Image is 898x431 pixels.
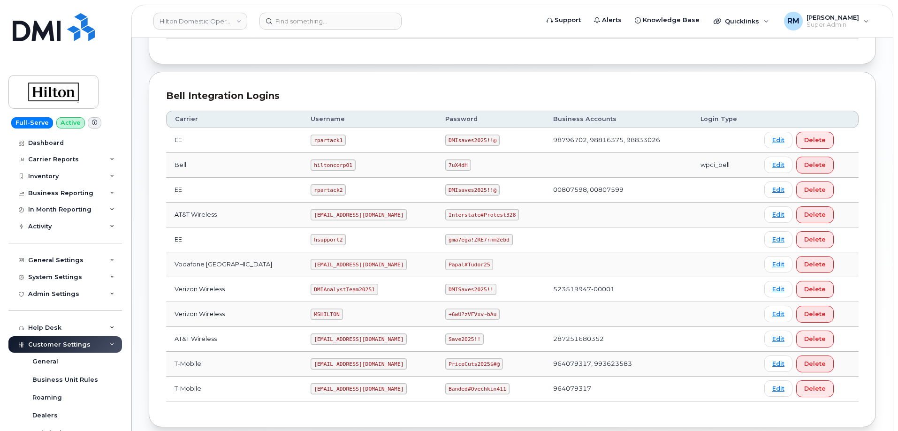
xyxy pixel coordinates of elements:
button: Delete [796,331,834,348]
code: DMISaves2025!! [445,284,496,295]
code: DMIsaves2025!!@ [445,135,500,146]
a: Edit [764,256,792,272]
button: Delete [796,281,834,298]
code: hiltoncorp01 [311,159,355,171]
code: Banded#Ovechkin411 [445,383,509,394]
button: Delete [796,157,834,174]
span: Delete [804,384,826,393]
code: hsupport2 [311,234,346,245]
td: 964079317, 993623583 [545,352,692,377]
th: Login Type [692,111,756,128]
td: 00807598, 00807599 [545,178,692,203]
button: Delete [796,206,834,223]
span: Delete [804,285,826,294]
code: PriceCuts2025$#@ [445,358,503,370]
code: DMIAnalystTeam20251 [311,284,378,295]
div: Rachel Miller [777,12,875,30]
span: Delete [804,136,826,144]
span: RM [787,15,799,27]
button: Delete [796,231,834,248]
a: Hilton Domestic Operating Company Inc [153,13,247,30]
a: Edit [764,355,792,372]
code: rpartack1 [311,135,346,146]
th: Username [302,111,437,128]
span: Delete [804,210,826,219]
code: Papal#Tudor25 [445,259,493,270]
div: Quicklinks [707,12,776,30]
td: T-Mobile [166,377,302,401]
th: Business Accounts [545,111,692,128]
a: Edit [764,380,792,397]
span: Delete [804,260,826,269]
span: Knowledge Base [643,15,700,25]
a: Edit [764,181,792,198]
span: Quicklinks [725,17,759,25]
code: gma7ega!ZRE7rnm2ebd [445,234,512,245]
span: Delete [804,334,826,343]
th: Carrier [166,111,302,128]
span: Delete [804,235,826,244]
code: MSHILTON [311,309,342,320]
code: Interstate#Protest328 [445,209,519,220]
code: rpartack2 [311,184,346,196]
a: Edit [764,231,792,248]
button: Delete [796,181,834,198]
td: EE [166,227,302,252]
code: DMIsaves2025!!@ [445,184,500,196]
td: 98796702, 98816375, 98833026 [545,128,692,153]
code: [EMAIL_ADDRESS][DOMAIN_NAME] [311,259,407,270]
button: Delete [796,132,834,149]
td: 287251680352 [545,327,692,352]
a: Alerts [587,11,628,30]
code: [EMAIL_ADDRESS][DOMAIN_NAME] [311,383,407,394]
button: Delete [796,355,834,372]
td: AT&T Wireless [166,327,302,352]
code: [EMAIL_ADDRESS][DOMAIN_NAME] [311,209,407,220]
a: Support [540,11,587,30]
td: Verizon Wireless [166,302,302,327]
td: wpci_bell [692,153,756,178]
td: 523519947-00001 [545,277,692,302]
span: Support [555,15,581,25]
span: Delete [804,185,826,194]
span: Alerts [602,15,622,25]
td: AT&T Wireless [166,203,302,227]
span: Super Admin [807,21,859,29]
td: Verizon Wireless [166,277,302,302]
th: Password [437,111,545,128]
a: Edit [764,306,792,322]
code: [EMAIL_ADDRESS][DOMAIN_NAME] [311,333,407,345]
code: 7uX4dH [445,159,471,171]
a: Edit [764,281,792,297]
a: Knowledge Base [628,11,706,30]
td: 964079317 [545,377,692,401]
td: T-Mobile [166,352,302,377]
a: Edit [764,331,792,347]
button: Delete [796,306,834,323]
td: Bell [166,153,302,178]
iframe: Messenger Launcher [857,390,891,424]
a: Edit [764,132,792,148]
td: EE [166,178,302,203]
code: [EMAIL_ADDRESS][DOMAIN_NAME] [311,358,407,370]
td: Vodafone [GEOGRAPHIC_DATA] [166,252,302,277]
button: Delete [796,256,834,273]
td: EE [166,128,302,153]
span: Delete [804,160,826,169]
input: Find something... [259,13,402,30]
span: [PERSON_NAME] [807,14,859,21]
span: Delete [804,359,826,368]
code: +6wU?zVFVxv~bAu [445,309,500,320]
span: Delete [804,310,826,318]
code: Save2025!! [445,333,484,345]
a: Edit [764,206,792,223]
div: Bell Integration Logins [166,89,859,103]
a: Edit [764,157,792,173]
button: Delete [796,380,834,397]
